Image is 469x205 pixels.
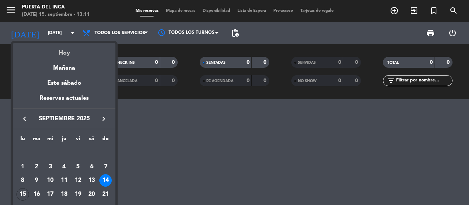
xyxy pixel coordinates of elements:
[85,135,99,146] th: sábado
[58,161,70,173] div: 4
[16,135,30,146] th: lunes
[57,135,71,146] th: jueves
[71,173,85,187] td: 12 de septiembre de 2025
[43,160,57,174] td: 3 de septiembre de 2025
[43,135,57,146] th: miércoles
[85,187,99,201] td: 20 de septiembre de 2025
[44,174,56,187] div: 10
[85,160,99,174] td: 6 de septiembre de 2025
[16,146,112,160] td: SEP.
[99,174,112,187] div: 14
[13,58,115,73] div: Mañana
[99,161,112,173] div: 7
[20,114,29,123] i: keyboard_arrow_left
[18,114,31,124] button: keyboard_arrow_left
[30,173,44,187] td: 9 de septiembre de 2025
[85,188,98,201] div: 20
[30,161,43,173] div: 2
[58,188,70,201] div: 18
[71,160,85,174] td: 5 de septiembre de 2025
[99,160,112,174] td: 7 de septiembre de 2025
[99,187,112,201] td: 21 de septiembre de 2025
[13,94,115,109] div: Reservas actuales
[97,114,110,124] button: keyboard_arrow_right
[85,174,98,187] div: 13
[85,161,98,173] div: 6
[57,160,71,174] td: 4 de septiembre de 2025
[43,173,57,187] td: 10 de septiembre de 2025
[13,43,115,58] div: Hoy
[16,173,30,187] td: 8 de septiembre de 2025
[72,174,84,187] div: 12
[71,135,85,146] th: viernes
[58,174,70,187] div: 11
[31,114,97,124] span: septiembre 2025
[16,160,30,174] td: 1 de septiembre de 2025
[99,188,112,201] div: 21
[44,161,56,173] div: 3
[57,187,71,201] td: 18 de septiembre de 2025
[99,173,112,187] td: 14 de septiembre de 2025
[72,188,84,201] div: 19
[16,174,29,187] div: 8
[16,161,29,173] div: 1
[71,187,85,201] td: 19 de septiembre de 2025
[85,173,99,187] td: 13 de septiembre de 2025
[72,161,84,173] div: 5
[43,187,57,201] td: 17 de septiembre de 2025
[44,188,56,201] div: 17
[57,173,71,187] td: 11 de septiembre de 2025
[16,188,29,201] div: 15
[30,187,44,201] td: 16 de septiembre de 2025
[13,73,115,94] div: Este sábado
[30,135,44,146] th: martes
[16,187,30,201] td: 15 de septiembre de 2025
[30,188,43,201] div: 16
[30,174,43,187] div: 9
[99,114,108,123] i: keyboard_arrow_right
[99,135,112,146] th: domingo
[30,160,44,174] td: 2 de septiembre de 2025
